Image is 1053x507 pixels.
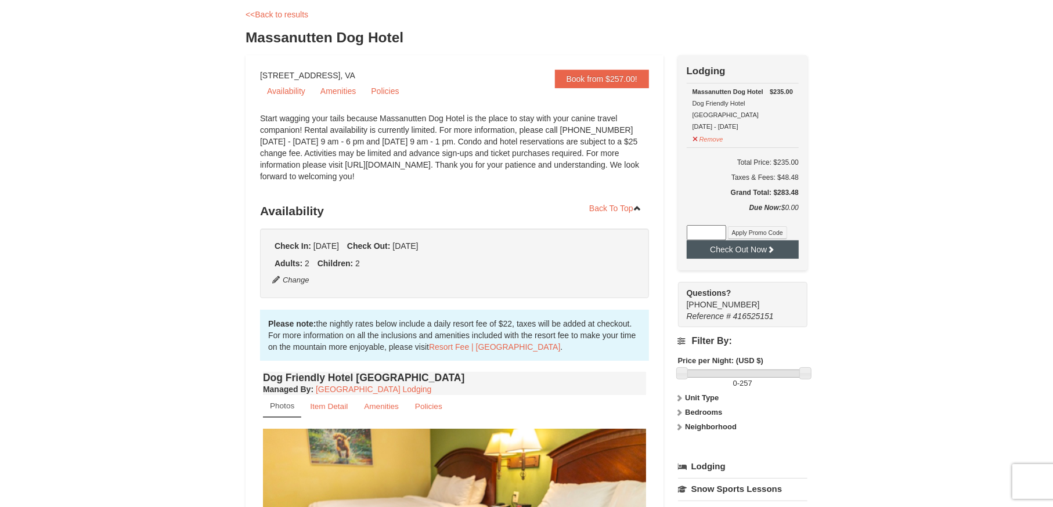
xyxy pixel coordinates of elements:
span: Reference # [687,312,731,321]
strong: Check In: [275,241,311,251]
button: Change [272,274,310,287]
strong: Check Out: [347,241,391,251]
span: 0 [733,379,737,388]
div: Taxes & Fees: $48.48 [687,172,799,183]
a: Book from $257.00! [555,70,649,88]
h5: Grand Total: $283.48 [687,187,799,198]
a: Policies [408,395,450,418]
h3: Availability [260,200,649,223]
button: Check Out Now [687,240,799,259]
h3: Massanutten Dog Hotel [246,26,807,49]
div: $0.00 [687,202,799,225]
a: <<Back to results [246,10,308,19]
span: 416525151 [733,312,774,321]
h6: Total Price: $235.00 [687,157,799,168]
small: Amenities [364,402,399,411]
div: the nightly rates below include a daily resort fee of $22, taxes will be added at checkout. For m... [260,310,649,361]
h4: Filter By: [678,336,807,346]
button: Remove [693,131,724,145]
span: [PHONE_NUMBER] [687,287,787,309]
a: Policies [364,82,406,100]
strong: Please note: [268,319,316,328]
div: Dog Friendly Hotel [GEOGRAPHIC_DATA] [DATE] - [DATE] [693,86,793,132]
span: 257 [740,379,752,388]
h4: Dog Friendly Hotel [GEOGRAPHIC_DATA] [263,372,646,383]
a: Lodging [678,456,807,477]
span: 2 [305,259,309,268]
div: Start wagging your tails because Massanutten Dog Hotel is the place to stay with your canine trav... [260,113,649,194]
strong: Bedrooms [685,408,722,417]
a: Item Detail [302,395,355,418]
strong: Questions? [687,288,731,298]
strong: Price per Night: (USD $) [678,356,763,365]
button: Apply Promo Code [728,226,787,239]
small: Photos [270,401,294,410]
strong: Due Now: [749,204,781,212]
span: 2 [355,259,360,268]
a: Availability [260,82,312,100]
strong: Massanutten Dog Hotel [693,88,763,95]
small: Policies [415,402,442,411]
a: Amenities [356,395,406,418]
span: [DATE] [392,241,418,251]
strong: Lodging [687,66,726,77]
label: - [678,378,807,389]
a: Amenities [313,82,363,100]
a: Back To Top [582,200,649,217]
a: Resort Fee | [GEOGRAPHIC_DATA] [429,342,560,352]
a: [GEOGRAPHIC_DATA] Lodging [316,385,431,394]
span: Managed By [263,385,311,394]
a: Snow Sports Lessons [678,478,807,499]
strong: Children: [318,259,353,268]
strong: $235.00 [770,86,793,97]
strong: : [263,385,313,394]
strong: Neighborhood [685,422,737,431]
strong: Adults: [275,259,302,268]
span: [DATE] [313,241,339,251]
strong: Unit Type [685,393,719,402]
small: Item Detail [310,402,348,411]
a: Photos [263,395,301,418]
